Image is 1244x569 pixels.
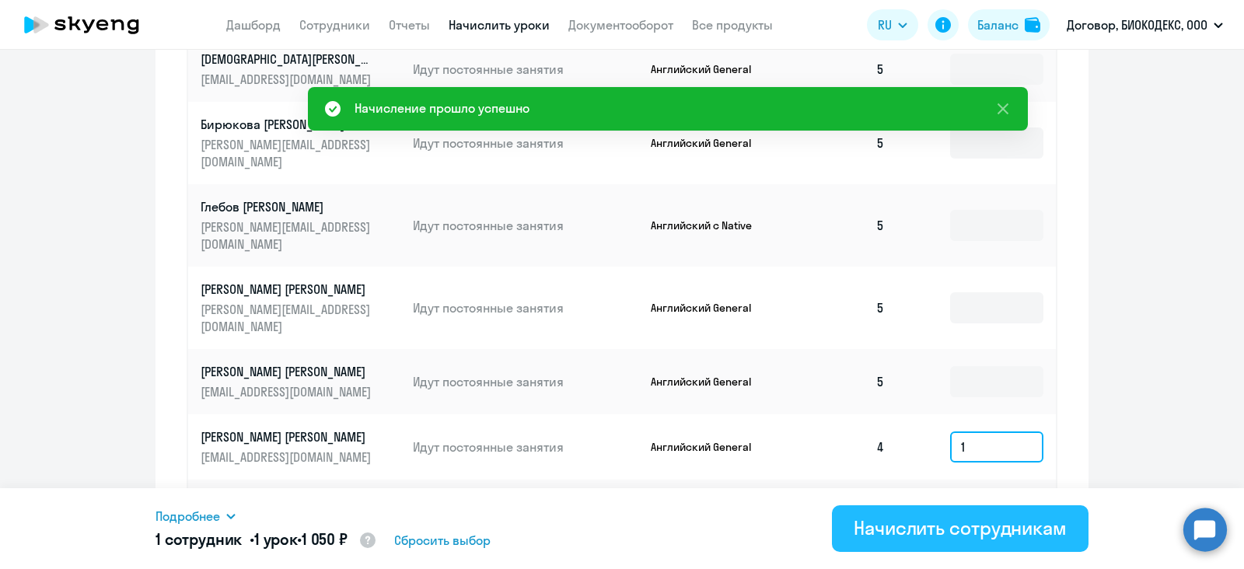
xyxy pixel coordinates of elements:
[1067,16,1207,34] p: Договор, БИОКОДЕКС, ООО
[788,414,897,480] td: 4
[788,480,897,545] td: 12
[651,136,767,150] p: Английский General
[788,37,897,102] td: 5
[155,507,220,525] span: Подробнее
[201,116,375,133] p: Бирюкова [PERSON_NAME]
[832,505,1088,552] button: Начислить сотрудникам
[201,428,375,445] p: [PERSON_NAME] [PERSON_NAME]
[394,531,491,550] span: Сбросить выбор
[788,267,897,349] td: 5
[201,218,375,253] p: [PERSON_NAME][EMAIL_ADDRESS][DOMAIN_NAME]
[651,301,767,315] p: Английский General
[201,363,375,380] p: [PERSON_NAME] [PERSON_NAME]
[254,529,297,549] span: 1 урок
[878,16,892,34] span: RU
[201,383,375,400] p: [EMAIL_ADDRESS][DOMAIN_NAME]
[302,529,348,549] span: 1 050 ₽
[201,71,375,88] p: [EMAIL_ADDRESS][DOMAIN_NAME]
[692,17,773,33] a: Все продукты
[788,349,897,414] td: 5
[389,17,430,33] a: Отчеты
[788,102,897,184] td: 5
[651,62,767,76] p: Английский General
[201,198,375,215] p: Глебов [PERSON_NAME]
[201,198,400,253] a: Глебов [PERSON_NAME][PERSON_NAME][EMAIL_ADDRESS][DOMAIN_NAME]
[413,217,638,234] p: Идут постоянные занятия
[201,136,375,170] p: [PERSON_NAME][EMAIL_ADDRESS][DOMAIN_NAME]
[568,17,673,33] a: Документооборот
[201,449,375,466] p: [EMAIL_ADDRESS][DOMAIN_NAME]
[201,51,400,88] a: [DEMOGRAPHIC_DATA][PERSON_NAME][EMAIL_ADDRESS][DOMAIN_NAME]
[413,373,638,390] p: Идут постоянные занятия
[201,51,375,68] p: [DEMOGRAPHIC_DATA][PERSON_NAME]
[413,61,638,78] p: Идут постоянные занятия
[201,281,375,298] p: [PERSON_NAME] [PERSON_NAME]
[413,134,638,152] p: Идут постоянные занятия
[155,529,377,552] h5: 1 сотрудник • •
[651,218,767,232] p: Английский с Native
[788,184,897,267] td: 5
[201,428,400,466] a: [PERSON_NAME] [PERSON_NAME][EMAIL_ADDRESS][DOMAIN_NAME]
[977,16,1019,34] div: Баланс
[201,281,400,335] a: [PERSON_NAME] [PERSON_NAME][PERSON_NAME][EMAIL_ADDRESS][DOMAIN_NAME]
[299,17,370,33] a: Сотрудники
[355,99,529,117] div: Начисление прошло успешно
[854,515,1067,540] div: Начислить сотрудникам
[201,116,400,170] a: Бирюкова [PERSON_NAME][PERSON_NAME][EMAIL_ADDRESS][DOMAIN_NAME]
[201,363,400,400] a: [PERSON_NAME] [PERSON_NAME][EMAIL_ADDRESS][DOMAIN_NAME]
[1025,17,1040,33] img: balance
[413,299,638,316] p: Идут постоянные занятия
[449,17,550,33] a: Начислить уроки
[201,301,375,335] p: [PERSON_NAME][EMAIL_ADDRESS][DOMAIN_NAME]
[226,17,281,33] a: Дашборд
[867,9,918,40] button: RU
[968,9,1050,40] button: Балансbalance
[1059,6,1231,44] button: Договор, БИОКОДЕКС, ООО
[651,375,767,389] p: Английский General
[413,438,638,456] p: Идут постоянные занятия
[651,440,767,454] p: Английский General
